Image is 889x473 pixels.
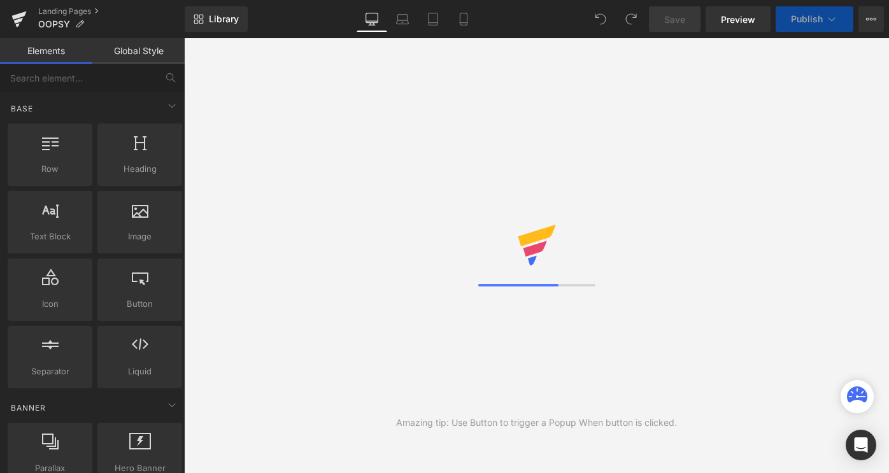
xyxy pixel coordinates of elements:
[11,297,89,311] span: Icon
[101,297,178,311] span: Button
[791,14,823,24] span: Publish
[10,402,47,414] span: Banner
[387,6,418,32] a: Laptop
[11,162,89,176] span: Row
[776,6,853,32] button: Publish
[664,13,685,26] span: Save
[10,102,34,115] span: Base
[846,430,876,460] div: Open Intercom Messenger
[858,6,884,32] button: More
[38,6,185,17] a: Landing Pages
[101,365,178,378] span: Liquid
[101,162,178,176] span: Heading
[396,416,677,430] div: Amazing tip: Use Button to trigger a Popup When button is clicked.
[11,365,89,378] span: Separator
[588,6,613,32] button: Undo
[185,6,248,32] a: New Library
[357,6,387,32] a: Desktop
[448,6,479,32] a: Mobile
[11,230,89,243] span: Text Block
[721,13,755,26] span: Preview
[209,13,239,25] span: Library
[38,19,70,29] span: OOPSY
[418,6,448,32] a: Tablet
[92,38,185,64] a: Global Style
[101,230,178,243] span: Image
[706,6,771,32] a: Preview
[618,6,644,32] button: Redo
